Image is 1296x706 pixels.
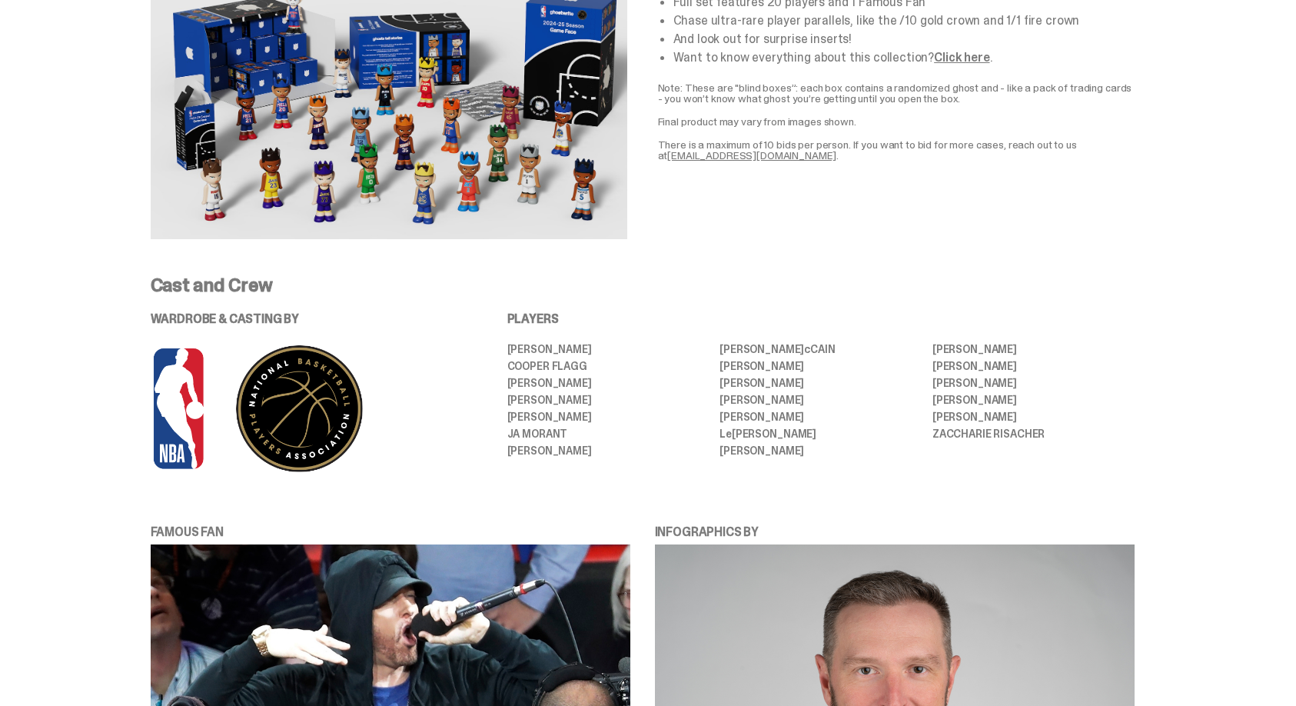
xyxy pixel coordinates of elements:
p: Note: These are "blind boxes”: each box contains a randomized ghost and - like a pack of trading ... [658,82,1135,104]
li: JA MORANT [507,428,709,439]
p: INFOGRAPHICS BY [655,526,1135,538]
li: Cooper Flagg [507,361,709,371]
li: And look out for surprise inserts! [673,33,1135,45]
a: Click here [934,49,989,65]
p: FAMOUS FAN [151,526,630,538]
a: [EMAIL_ADDRESS][DOMAIN_NAME] [667,148,836,162]
li: [PERSON_NAME] [932,378,1135,388]
li: [PERSON_NAME] [719,378,922,388]
li: [PERSON_NAME] [719,411,922,422]
li: [PERSON_NAME] [507,411,709,422]
p: Final product may vary from images shown. [658,116,1135,127]
li: [PERSON_NAME] [932,361,1135,371]
li: ZACCHARIE RISACHER [932,428,1135,439]
p: WARDROBE & CASTING BY [151,313,464,325]
li: [PERSON_NAME] [719,445,922,456]
p: PLAYERS [507,313,1135,325]
li: L [PERSON_NAME] [719,428,922,439]
li: [PERSON_NAME] [507,344,709,355]
li: Want to know everything about this collection? . [673,52,1135,64]
li: [PERSON_NAME] [719,361,922,371]
li: [PERSON_NAME] CAIN [719,344,922,355]
li: [PERSON_NAME] [507,378,709,388]
li: [PERSON_NAME] [932,395,1135,405]
li: [PERSON_NAME] [932,411,1135,422]
li: Chase ultra-rare player parallels, like the /10 gold crown and 1/1 fire crown [673,15,1135,27]
p: There is a maximum of 10 bids per person. If you want to bid for more cases, reach out to us at . [658,139,1135,161]
p: Cast and Crew [151,276,1135,295]
img: NBA%20and%20PA%20logo%20for%20PDP-04.png [151,344,420,474]
li: [PERSON_NAME] [932,344,1135,355]
span: e [726,427,732,441]
li: [PERSON_NAME] [507,395,709,405]
li: [PERSON_NAME] [719,395,922,405]
span: c [804,342,810,356]
li: [PERSON_NAME] [507,445,709,456]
